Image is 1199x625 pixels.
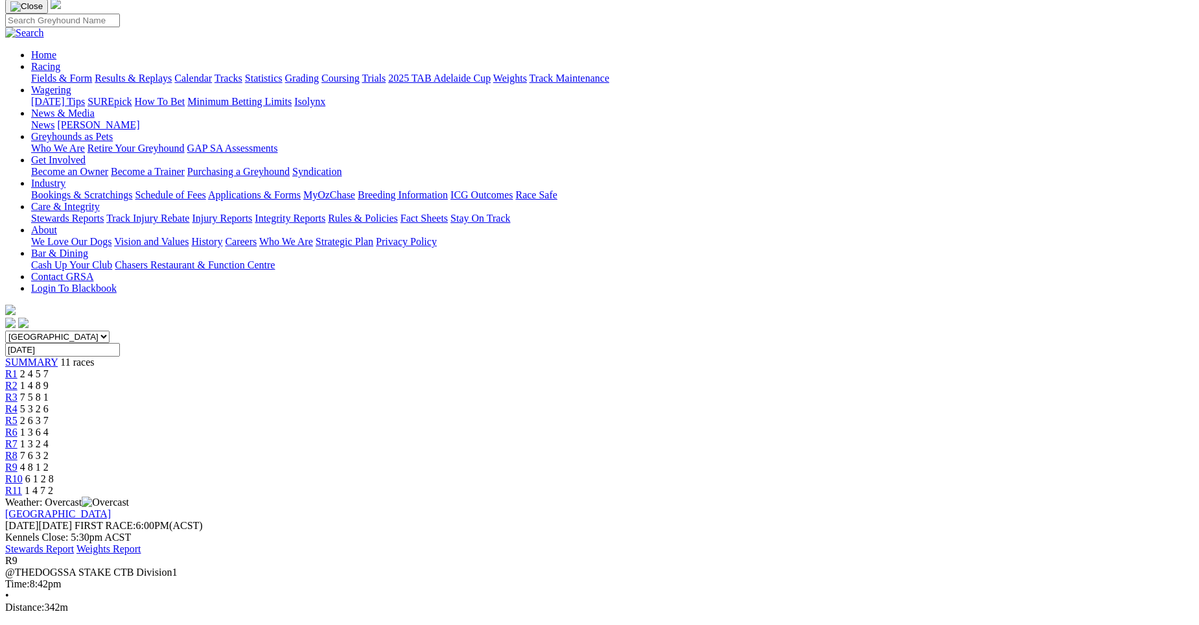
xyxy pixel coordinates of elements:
[450,213,510,224] a: Stay On Track
[31,213,104,224] a: Stewards Reports
[87,143,185,154] a: Retire Your Greyhound
[57,119,139,130] a: [PERSON_NAME]
[31,259,1194,271] div: Bar & Dining
[5,462,17,473] a: R9
[5,555,17,566] span: R9
[5,543,74,554] a: Stewards Report
[20,403,49,414] span: 5 3 2 6
[20,380,49,391] span: 1 4 8 9
[95,73,172,84] a: Results & Replays
[76,543,141,554] a: Weights Report
[5,578,30,589] span: Time:
[31,84,71,95] a: Wagering
[5,392,17,403] a: R3
[135,189,205,200] a: Schedule of Fees
[20,427,49,438] span: 1 3 6 4
[5,357,58,368] a: SUMMARY
[215,73,242,84] a: Tracks
[31,119,1194,131] div: News & Media
[5,497,129,508] span: Weather: Overcast
[5,368,17,379] a: R1
[245,73,283,84] a: Statistics
[5,343,120,357] input: Select date
[18,318,29,328] img: twitter.svg
[5,578,1194,590] div: 8:42pm
[31,73,92,84] a: Fields & Form
[5,438,17,449] a: R7
[5,567,1194,578] div: @THEDOGSSA STAKE CTB Division1
[20,450,49,461] span: 7 6 3 2
[5,427,17,438] a: R6
[75,520,203,531] span: 6:00PM(ACST)
[20,462,49,473] span: 4 8 1 2
[25,485,53,496] span: 1 4 7 2
[515,189,557,200] a: Race Safe
[5,520,72,531] span: [DATE]
[31,236,111,247] a: We Love Our Dogs
[106,213,189,224] a: Track Injury Rebate
[5,27,44,39] img: Search
[31,96,85,107] a: [DATE] Tips
[328,213,398,224] a: Rules & Policies
[60,357,94,368] span: 11 races
[31,108,95,119] a: News & Media
[31,248,88,259] a: Bar & Dining
[292,166,342,177] a: Syndication
[111,166,185,177] a: Become a Trainer
[294,96,325,107] a: Isolynx
[20,392,49,403] span: 7 5 8 1
[20,438,49,449] span: 1 3 2 4
[31,154,86,165] a: Get Involved
[25,473,54,484] span: 6 1 2 8
[5,380,17,391] a: R2
[31,143,85,154] a: Who We Are
[31,119,54,130] a: News
[10,1,43,12] img: Close
[321,73,360,84] a: Coursing
[31,271,93,282] a: Contact GRSA
[5,520,39,531] span: [DATE]
[87,96,132,107] a: SUREpick
[5,473,23,484] a: R10
[5,485,22,496] a: R11
[493,73,527,84] a: Weights
[5,14,120,27] input: Search
[31,143,1194,154] div: Greyhounds as Pets
[225,236,257,247] a: Careers
[31,166,1194,178] div: Get Involved
[362,73,386,84] a: Trials
[135,96,185,107] a: How To Bet
[530,73,609,84] a: Track Maintenance
[5,532,1194,543] div: Kennels Close: 5:30pm ACST
[31,73,1194,84] div: Racing
[115,259,275,270] a: Chasers Restaurant & Function Centre
[31,49,56,60] a: Home
[5,590,9,601] span: •
[31,283,117,294] a: Login To Blackbook
[31,224,57,235] a: About
[5,602,1194,613] div: 342m
[31,189,132,200] a: Bookings & Scratchings
[192,213,252,224] a: Injury Reports
[187,96,292,107] a: Minimum Betting Limits
[191,236,222,247] a: History
[31,189,1194,201] div: Industry
[5,450,17,461] a: R8
[20,368,49,379] span: 2 4 5 7
[75,520,135,531] span: FIRST RACE:
[174,73,212,84] a: Calendar
[5,415,17,426] a: R5
[285,73,319,84] a: Grading
[259,236,313,247] a: Who We Are
[31,236,1194,248] div: About
[401,213,448,224] a: Fact Sheets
